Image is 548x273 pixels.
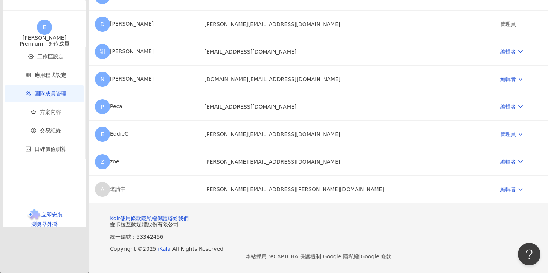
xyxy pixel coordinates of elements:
span: down [518,104,523,109]
div: [PERSON_NAME] [3,35,86,41]
a: Google 隱私權 [323,253,359,259]
a: 編輯者 [500,104,523,110]
span: dollar [31,128,36,133]
span: down [518,132,523,137]
span: 團隊成員管理 [35,90,66,97]
a: 聯絡我們 [168,215,189,221]
span: appstore [26,72,31,78]
div: Premium - 9 位成員 [3,41,86,47]
td: [PERSON_NAME][EMAIL_ADDRESS][DOMAIN_NAME] [198,121,494,148]
span: 交易紀錄 [40,127,61,133]
span: calculator [26,146,31,152]
td: [PERSON_NAME][EMAIL_ADDRESS][DOMAIN_NAME] [198,11,494,38]
span: 立即安裝 瀏覽器外掛 [31,212,63,227]
img: chrome extension [27,209,41,221]
a: 隱私權保護 [141,215,168,221]
a: Kolr [110,215,120,221]
td: [DOMAIN_NAME][EMAIL_ADDRESS][DOMAIN_NAME] [198,66,494,93]
span: down [518,77,523,82]
a: iKala [158,246,171,252]
span: down [518,49,523,54]
td: [EMAIL_ADDRESS][DOMAIN_NAME] [198,38,494,66]
a: 編輯者 [500,159,523,165]
div: 愛卡拉互動媒體股份有限公司 [110,221,527,227]
span: | [359,253,361,259]
span: | [110,240,112,246]
span: A [101,185,104,193]
a: chrome extension立即安裝 瀏覽器外掛 [3,209,86,227]
span: N [101,75,104,83]
div: Copyright © 2025 All Rights Reserved. [110,246,527,252]
span: Z [101,158,104,166]
div: [PERSON_NAME] [95,17,192,32]
div: [PERSON_NAME] [95,72,192,87]
div: 邀請中 [95,182,192,197]
a: 編輯者 [500,76,523,82]
div: [PERSON_NAME] [95,44,192,59]
td: [EMAIL_ADDRESS][DOMAIN_NAME] [198,93,494,121]
div: zoe [95,154,192,169]
div: EddieC [95,127,192,142]
iframe: Help Scout Beacon - Open [518,243,540,265]
span: 工作區設定 [37,54,64,60]
div: Peca [95,99,192,114]
span: E [43,23,46,31]
td: 管理員 [494,11,548,38]
span: | [321,253,323,259]
a: 編輯者 [500,186,523,192]
a: 使用條款 [120,215,141,221]
span: 本站採用 reCAPTCHA 保護機制 [246,252,391,261]
td: [PERSON_NAME][EMAIL_ADDRESS][DOMAIN_NAME] [198,148,494,176]
span: E [101,130,104,138]
span: P [101,103,104,111]
span: | [110,227,112,233]
span: down [518,187,523,192]
span: 方案內容 [40,109,61,115]
td: [PERSON_NAME][EMAIL_ADDRESS][PERSON_NAME][DOMAIN_NAME] [198,176,494,203]
span: 應用程式設定 [35,72,66,78]
span: down [518,159,523,164]
a: 管理員 [500,131,523,137]
div: 統一編號：53342456 [110,234,527,240]
a: 編輯者 [500,49,523,55]
span: D [101,20,105,28]
a: Google 條款 [360,253,391,259]
span: 口碑價值測算 [35,146,66,152]
span: 劉 [100,48,105,56]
